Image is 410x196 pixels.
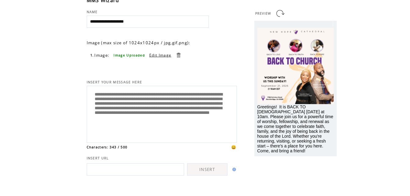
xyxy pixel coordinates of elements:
[87,145,128,149] span: Characters: 343 / 500
[176,52,181,58] a: Delete this item
[94,53,109,58] span: Image:
[87,40,190,45] span: Image (max size of 1024x1024px / jpg,gif,png):
[87,10,98,14] span: NAME
[87,156,109,160] span: INSERT URL
[257,104,333,153] span: Greetings! It is BACK TO [DEMOGRAPHIC_DATA] [DATE] at 10am. Please join us for a powerful time of...
[90,53,94,57] span: 1.
[255,11,271,16] span: PREVIEW
[114,53,145,57] span: Image Uploaded
[231,144,237,150] span: 😀
[187,163,227,176] a: INSERT
[230,168,236,171] img: help.gif
[87,80,142,84] span: INSERT YOUR MESSAGE HERE
[149,53,171,58] a: Edit Image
